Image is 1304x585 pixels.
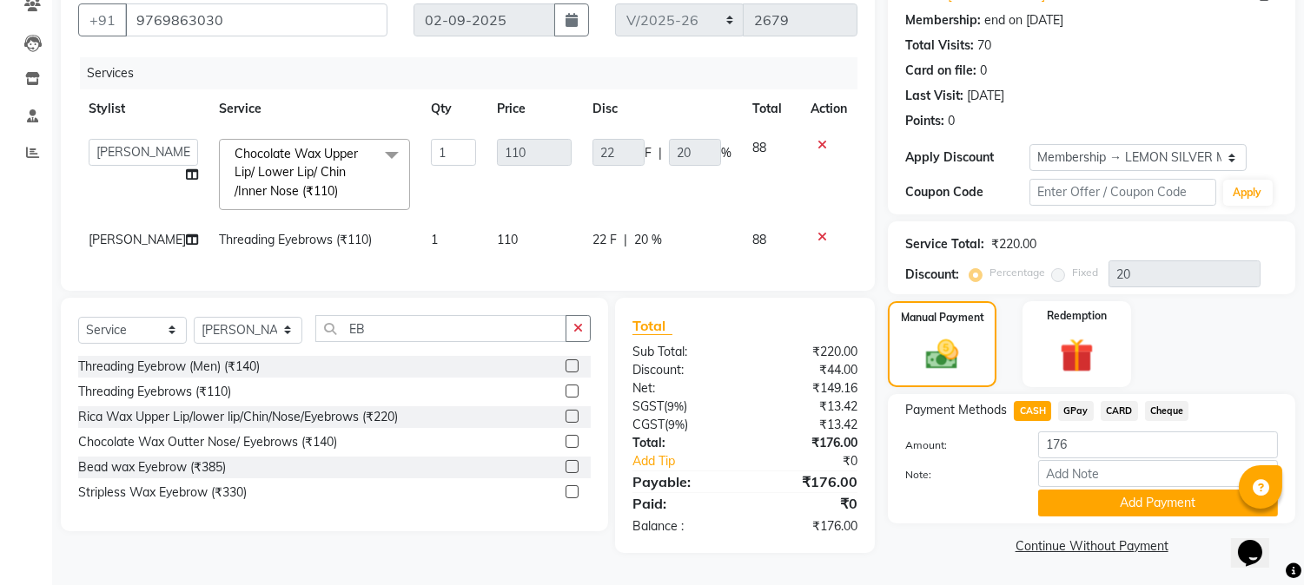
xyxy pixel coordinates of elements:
span: Total [632,317,672,335]
div: Balance : [619,517,745,536]
div: ( ) [619,398,745,416]
th: Price [487,89,582,128]
input: Add Note [1038,460,1278,487]
span: Threading Eyebrows (₹110) [219,232,372,247]
div: ₹0 [766,452,871,470]
div: Threading Eyebrow (Men) (₹140) [78,358,260,376]
span: 9% [667,399,684,413]
span: 9% [668,417,685,431]
div: ₹220.00 [991,235,1036,253]
div: end on [DATE] [984,11,1063,30]
span: | [659,144,662,162]
span: F [645,144,652,162]
div: 0 [980,62,987,80]
div: ₹220.00 [745,343,871,361]
img: _gift.svg [1049,334,1104,377]
iframe: chat widget [1231,516,1287,568]
div: Discount: [619,361,745,379]
span: | [624,231,627,249]
th: Total [742,89,800,128]
span: % [721,144,731,162]
input: Search by Name/Mobile/Email/Code [125,3,387,36]
label: Percentage [990,265,1045,280]
label: Fixed [1072,265,1098,280]
div: Total Visits: [905,36,974,55]
div: Chocolate Wax Outter Nose/ Eyebrows (₹140) [78,433,337,451]
div: Card on file: [905,62,976,80]
span: [PERSON_NAME] [89,232,186,247]
div: Discount: [905,266,959,284]
div: Coupon Code [905,183,1029,201]
span: 20 % [634,231,662,249]
div: ₹13.42 [745,398,871,416]
a: x [338,183,346,199]
div: ₹176.00 [745,517,871,536]
span: 88 [752,232,766,247]
input: Search or Scan [315,315,566,342]
label: Redemption [1047,308,1107,324]
div: Payable: [619,471,745,492]
th: Service [209,89,420,128]
label: Note: [892,467,1025,483]
input: Enter Offer / Coupon Code [1029,179,1215,206]
th: Action [800,89,857,128]
input: Amount [1038,431,1278,458]
div: ₹176.00 [745,434,871,452]
div: Total: [619,434,745,452]
div: Services [80,57,870,89]
div: ₹149.16 [745,379,871,398]
div: ₹176.00 [745,471,871,492]
div: [DATE] [967,87,1004,105]
div: Bead wax Eyebrow (₹385) [78,458,226,477]
div: 0 [948,112,955,130]
div: Apply Discount [905,148,1029,167]
span: SGST [632,398,664,414]
span: Chocolate Wax Upper Lip/ Lower Lip/ Chin /Inner Nose (₹110) [235,146,358,199]
label: Amount: [892,437,1025,453]
button: Add Payment [1038,490,1278,516]
span: 88 [752,140,766,155]
th: Qty [420,89,487,128]
div: ₹44.00 [745,361,871,379]
div: ₹13.42 [745,416,871,434]
th: Stylist [78,89,209,128]
div: Paid: [619,493,745,514]
th: Disc [582,89,742,128]
div: ( ) [619,416,745,434]
span: Cheque [1145,401,1189,421]
div: Threading Eyebrows (₹110) [78,383,231,401]
img: _cash.svg [916,336,968,373]
div: Last Visit: [905,87,963,105]
button: +91 [78,3,127,36]
span: 22 F [592,231,617,249]
a: Add Tip [619,452,766,470]
span: CARD [1101,401,1138,421]
div: Net: [619,379,745,398]
div: Stripless Wax Eyebrow (₹330) [78,483,247,502]
div: Rica Wax Upper Lip/lower lip/Chin/Nose/Eyebrows (₹220) [78,408,398,426]
span: CASH [1014,401,1051,421]
span: GPay [1058,401,1094,421]
span: 1 [431,232,438,247]
div: Service Total: [905,235,984,253]
button: Apply [1223,180,1273,206]
span: CGST [632,417,665,432]
div: ₹0 [745,493,871,514]
div: Membership: [905,11,981,30]
span: 110 [497,232,518,247]
label: Manual Payment [901,310,984,325]
span: Payment Methods [905,401,1007,419]
div: Sub Total: [619,343,745,361]
a: Continue Without Payment [891,537,1292,555]
div: Points: [905,112,944,130]
div: 70 [977,36,991,55]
